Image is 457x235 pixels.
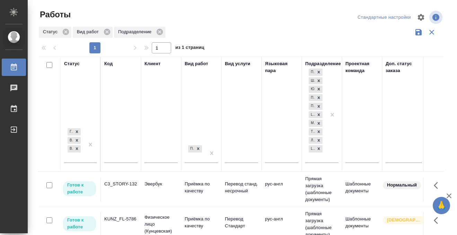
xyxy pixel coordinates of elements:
div: LegalQA [309,111,315,119]
p: Перевод станд. несрочный [225,181,258,194]
div: Медицинский [309,120,315,127]
div: Проектный офис [309,94,315,102]
div: Вид работ [73,27,113,38]
div: Прямая загрузка (шаблонные документы), Шаблонные документы, Юридический, Проектный офис, Проектна... [308,102,323,111]
div: Проектная группа [309,103,315,110]
button: Сохранить фильтры [412,26,425,39]
p: Готов к работе [67,182,92,195]
span: из 1 страниц [175,43,204,53]
span: Работы [38,9,71,20]
p: Приёмка по качеству [185,181,218,194]
div: Прямая загрузка (шаблонные документы), Шаблонные документы, Юридический, Проектный офис, Проектна... [308,111,323,119]
div: Статус [39,27,71,38]
div: Прямая загрузка (шаблонные документы), Шаблонные документы, Юридический, Проектный офис, Проектна... [308,136,323,145]
div: Шаблонные документы [309,77,315,85]
div: Прямая загрузка (шаблонные документы), Шаблонные документы, Юридический, Проектный офис, Проектна... [308,94,323,102]
div: C3_STORY-132 [104,181,138,188]
p: Статус [43,28,60,35]
div: Доп. статус заказа [386,60,422,74]
div: Подразделение [305,60,341,67]
div: Прямая загрузка (шаблонные документы), Шаблонные документы, Юридический, Проектный офис, Проектна... [308,68,323,77]
p: Подразделение [118,28,154,35]
div: LocQA [309,145,315,153]
p: Эвербук [144,181,178,188]
div: KUNZ_FL-5786 [104,216,138,223]
div: Прямая загрузка (шаблонные документы), Шаблонные документы, Юридический, Проектный офис, Проектна... [308,145,323,153]
div: Клиент [144,60,160,67]
div: Статус [64,60,80,67]
span: 🙏 [436,198,447,213]
p: Приёмка по качеству [185,216,218,229]
span: Посмотреть информацию [429,11,444,24]
div: Приёмка по качеству [187,145,203,153]
p: Перевод Стандарт [225,216,258,229]
div: В ожидании [68,145,73,153]
div: Технический [309,128,315,136]
div: Приёмка по качеству [188,145,194,153]
div: Прямая загрузка (шаблонные документы), Шаблонные документы, Юридический, Проектный офис, Проектна... [308,119,323,128]
button: Сбросить фильтры [425,26,438,39]
div: Готов к работе [68,128,73,136]
div: Прямая загрузка (шаблонные документы), Шаблонные документы, Юридический, Проектный офис, Проектна... [308,77,323,85]
button: 🙏 [433,197,450,214]
div: Языковая пара [265,60,298,74]
div: Готов к работе, В работе, В ожидании [67,145,81,153]
div: Исполнитель может приступить к работе [62,181,97,197]
button: Здесь прячутся важные кнопки [430,212,446,229]
div: Исполнитель может приступить к работе [62,216,97,232]
p: Готов к работе [67,217,92,230]
div: Код [104,60,113,67]
button: Здесь прячутся важные кнопки [430,177,446,194]
p: Физическое лицо (Кунцевская) [144,214,178,235]
div: Подразделение [114,27,165,38]
div: Проектная команда [345,60,379,74]
div: split button [356,12,413,23]
div: Готов к работе, В работе, В ожидании [67,128,81,136]
td: Шаблонные документы [342,177,382,201]
div: Прямая загрузка (шаблонные документы) [309,69,315,76]
div: Вид услуги [225,60,251,67]
div: Прямая загрузка (шаблонные документы), Шаблонные документы, Юридический, Проектный офис, Проектна... [308,85,323,94]
div: Юридический [309,86,315,93]
div: Локализация [309,137,315,144]
td: Прямая загрузка (шаблонные документы) [302,172,342,207]
div: Прямая загрузка (шаблонные документы), Шаблонные документы, Юридический, Проектный офис, Проектна... [308,128,323,136]
div: В работе [68,137,73,144]
span: Настроить таблицу [413,9,429,26]
td: рус-англ [262,177,302,201]
div: Готов к работе, В работе, В ожидании [67,136,81,145]
p: [DEMOGRAPHIC_DATA] [387,217,422,224]
p: Вид работ [77,28,101,35]
div: Вид работ [185,60,208,67]
p: Нормальный [387,182,417,189]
